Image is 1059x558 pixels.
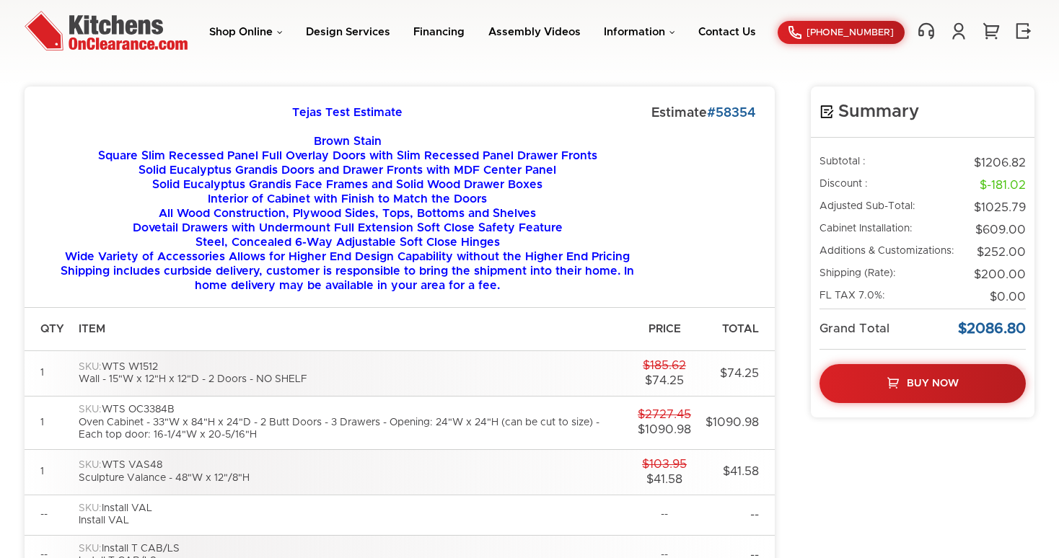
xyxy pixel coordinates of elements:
[975,224,1026,236] span: $609.00
[71,308,630,351] th: Item
[977,247,1026,258] span: $252.00
[638,409,691,420] span: $2727.45
[819,364,1026,403] a: Buy Now
[907,378,959,389] span: Buy Now
[819,101,1026,123] h4: Summary
[698,27,756,37] a: Contact Us
[707,107,756,120] span: #58354
[306,27,390,37] a: Design Services
[604,27,675,37] a: Information
[819,174,957,197] td: Discount :
[819,197,957,219] td: Adjusted Sub-Total:
[43,105,651,293] h2: Tejas Test Estimate Brown Stain Square Slim Recessed Panel Full Overlay Doors with Slim Recessed ...
[750,509,759,521] span: --
[819,242,957,264] td: Additions & Customizations:
[706,417,759,428] span: $1090.98
[79,460,102,470] span: SKU:
[974,269,1026,280] span: $200.00
[642,459,687,470] span: $103.95
[990,291,1026,303] span: $0.00
[79,544,102,554] span: SKU:
[25,397,71,450] td: 1
[819,309,957,349] td: Grand Total
[79,502,623,528] div: Install VAL Install VAL
[974,157,1026,169] span: $1206.82
[819,152,957,174] td: Subtotal :
[819,286,957,309] td: FL TAX 7.0%:
[630,495,698,535] td: --
[79,361,623,386] div: WTS W1512 Wall - 15"W x 12"H x 12"D - 2 Doors - NO SHELF
[638,424,691,435] span: $1090.98
[79,503,102,513] span: SKU:
[643,360,686,371] span: $185.62
[819,219,957,242] td: Cabinet Installation:
[651,105,756,293] h1: Estimate
[698,308,775,351] th: Total
[25,11,188,50] img: Kitchens On Clearance
[413,27,465,37] a: Financing
[645,375,684,386] span: $74.25
[209,27,283,37] a: Shop Online
[630,308,698,351] th: Price
[646,474,682,485] span: $41.58
[980,180,1026,191] span: $-181.02
[974,202,1026,213] span: $1025.79
[778,21,905,44] a: [PHONE_NUMBER]
[723,466,759,477] span: $41.58
[25,308,71,351] th: Qty
[25,351,71,397] td: 1
[79,459,623,484] div: WTS VAS48 Sculpture Valance - 48"W x 12"/8"H
[720,368,759,379] span: $74.25
[79,404,102,415] span: SKU:
[79,404,623,442] div: WTS OC3384B Oven Cabinet - 33"W x 84"H x 24"D - 2 Butt Doors - 3 Drawers - Opening: 24"W x 24"H (...
[79,362,102,372] span: SKU:
[958,322,1026,336] b: $2086.80
[488,27,581,37] a: Assembly Videos
[25,449,71,495] td: 1
[807,28,894,37] span: [PHONE_NUMBER]
[819,264,957,286] td: Shipping (Rate):
[25,495,71,535] td: --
